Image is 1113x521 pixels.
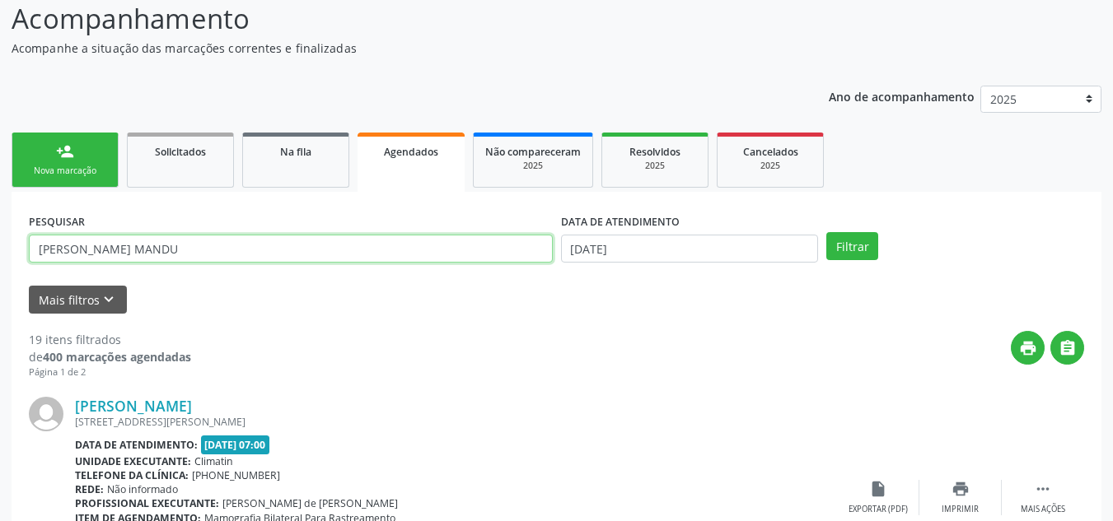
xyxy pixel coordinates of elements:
[29,365,191,379] div: Página 1 de 2
[561,209,680,235] label: DATA DE ATENDIMENTO
[614,160,696,172] div: 2025
[29,348,191,365] div: de
[743,145,798,159] span: Cancelados
[869,480,887,498] i: insert_drive_file
[561,235,819,263] input: Selecione um intervalo
[1059,339,1077,357] i: 
[942,504,979,515] div: Imprimir
[1019,339,1037,357] i: print
[100,291,118,309] i: keyboard_arrow_down
[75,438,198,452] b: Data de atendimento:
[952,480,970,498] i: print
[29,397,63,431] img: img
[75,468,189,482] b: Telefone da clínica:
[1050,331,1084,365] button: 
[280,145,311,159] span: Na fila
[192,468,280,482] span: [PHONE_NUMBER]
[1034,480,1052,498] i: 
[29,331,191,348] div: 19 itens filtrados
[194,454,233,468] span: Climatin
[107,482,178,496] span: Não informado
[12,40,774,57] p: Acompanhe a situação das marcações correntes e finalizadas
[29,209,85,235] label: PESQUISAR
[29,235,553,263] input: Nome, CNS
[75,496,219,510] b: Profissional executante:
[75,397,192,415] a: [PERSON_NAME]
[826,232,878,260] button: Filtrar
[1011,331,1045,365] button: print
[384,145,438,159] span: Agendados
[24,165,106,177] div: Nova marcação
[201,435,270,454] span: [DATE] 07:00
[56,142,74,160] div: person_add
[1021,504,1065,515] div: Mais ações
[485,145,581,159] span: Não compareceram
[155,145,206,159] span: Solicitados
[485,160,581,172] div: 2025
[75,454,191,468] b: Unidade executante:
[222,496,398,510] span: [PERSON_NAME] de [PERSON_NAME]
[829,86,975,106] p: Ano de acompanhamento
[29,286,127,314] button: Mais filtroskeyboard_arrow_down
[43,349,191,365] strong: 400 marcações agendadas
[75,415,837,429] div: [STREET_ADDRESS][PERSON_NAME]
[629,145,680,159] span: Resolvidos
[729,160,811,172] div: 2025
[75,482,104,496] b: Rede:
[849,504,908,515] div: Exportar (PDF)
